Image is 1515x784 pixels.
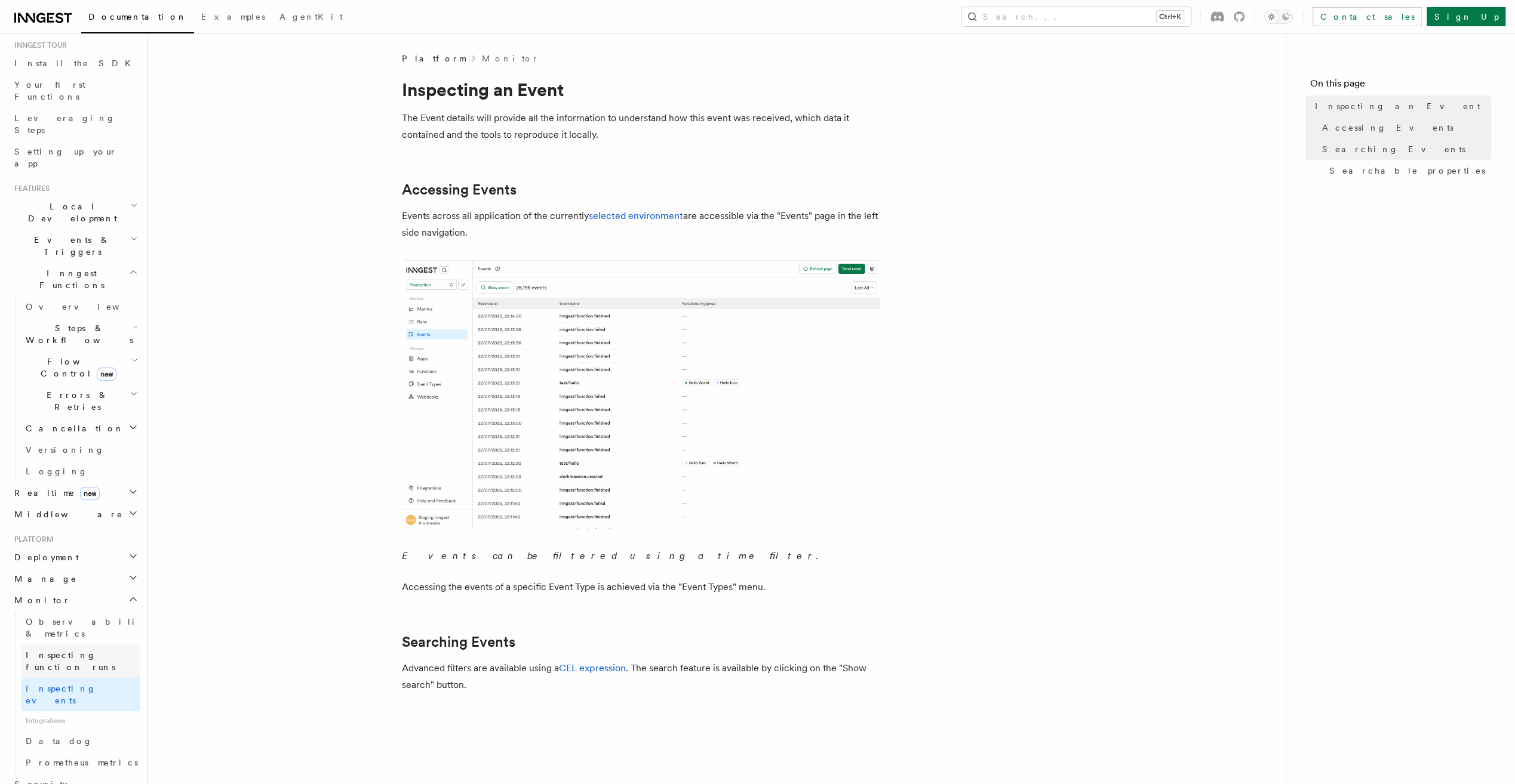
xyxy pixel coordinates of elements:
[1317,117,1491,138] a: Accessing Events
[26,302,149,311] span: Overview
[14,113,115,135] span: Leveraging Steps
[10,504,140,525] button: Middleware
[81,4,194,33] a: Documentation
[10,41,67,50] span: Inngest tour
[1322,143,1465,155] span: Searching Events
[21,752,140,773] a: Prometheus metrics
[10,53,140,74] a: Install the SDK
[10,200,130,224] span: Local Development
[10,611,140,773] div: Monitor
[21,296,140,317] a: Overview
[14,80,85,101] span: Your first Functions
[1310,95,1491,117] a: Inspecting an Event
[10,594,70,606] span: Monitor
[21,351,140,384] button: Flow Controlnew
[21,611,140,644] a: Observability & metrics
[21,389,130,413] span: Errors & Retries
[402,208,880,241] p: Events across all application of the currently are accessible via the "Events" page in the left s...
[1310,76,1491,95] h4: On this page
[21,730,140,752] a: Datadog
[80,487,100,500] span: new
[10,487,100,499] span: Realtime
[402,79,880,100] h1: Inspecting an Event
[1317,138,1491,160] a: Searching Events
[10,267,129,291] span: Inngest Functions
[559,662,626,674] a: CEL expression
[10,508,123,520] span: Middleware
[21,644,140,678] a: Inspecting function runs
[21,678,140,711] a: Inspecting events
[14,147,117,168] span: Setting up your app
[1313,7,1422,26] a: Contact sales
[10,196,140,229] button: Local Development
[26,467,88,476] span: Logging
[1325,160,1491,181] a: Searchable properties
[402,550,831,561] em: Events can be filtered using a time filter.
[961,7,1191,26] button: Search...Ctrl+K
[10,74,140,107] a: Your first Functions
[21,322,133,346] span: Steps & Workflows
[201,12,265,21] span: Examples
[10,573,77,585] span: Manage
[21,317,140,351] button: Steps & Workflows
[26,617,149,638] span: Observability & metrics
[402,110,880,143] p: The Event details will provide all the information to understand how this event was received, whi...
[194,4,272,32] a: Examples
[402,579,880,595] p: Accessing the events of a specific Event Type is achieved via the "Event Types" menu.
[402,634,515,650] a: Searching Events
[1329,165,1485,177] span: Searchable properties
[21,422,124,434] span: Cancellation
[272,4,350,32] a: AgentKit
[10,234,130,258] span: Events & Triggers
[402,660,880,693] p: Advanced filters are available using a . The search feature is available by clicking on the "Show...
[88,12,187,21] span: Documentation
[14,58,138,68] span: Install the SDK
[279,12,343,21] span: AgentKit
[21,418,140,439] button: Cancellation
[26,758,138,767] span: Prometheus metrics
[10,296,140,482] div: Inngest Functions
[10,229,140,263] button: Events & Triggers
[10,141,140,174] a: Setting up your app
[402,181,517,198] a: Accessing Events
[10,547,140,568] button: Deployment
[10,589,140,611] button: Monitor
[21,711,140,730] span: Integrations
[1322,122,1453,134] span: Accessing Events
[402,53,465,64] span: Platform
[21,384,140,418] button: Errors & Retries
[10,568,140,589] button: Manage
[1264,10,1293,24] button: Toggle dark mode
[10,184,50,193] span: Features
[10,107,140,141] a: Leveraging Steps
[21,439,140,461] a: Versioning
[10,535,54,544] span: Platform
[10,482,140,504] button: Realtimenew
[10,551,79,563] span: Deployment
[1427,7,1505,26] a: Sign Up
[26,445,105,455] span: Versioning
[21,461,140,482] a: Logging
[97,368,116,381] span: new
[482,53,539,64] a: Monitor
[402,260,880,529] img: The Events list features the last events received.
[1157,11,1184,23] kbd: Ctrl+K
[26,684,96,705] span: Inspecting events
[26,736,93,746] span: Datadog
[10,263,140,296] button: Inngest Functions
[589,210,683,221] a: selected environment
[1315,100,1480,112] span: Inspecting an Event
[26,650,115,672] span: Inspecting function runs
[21,356,131,379] span: Flow Control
